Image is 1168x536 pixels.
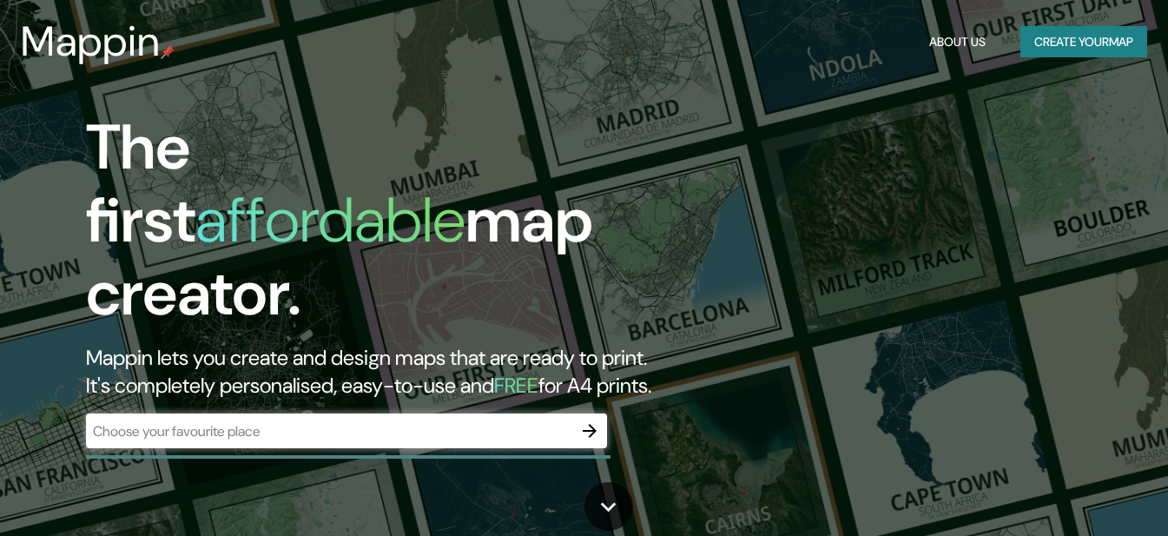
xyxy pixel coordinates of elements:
button: About Us [922,26,993,58]
img: mappin-pin [161,45,175,59]
h3: Mappin [21,17,161,66]
h1: affordable [195,180,465,261]
button: Create yourmap [1020,26,1147,58]
h2: Mappin lets you create and design maps that are ready to print. It's completely personalised, eas... [86,344,670,400]
h5: FREE [494,372,538,399]
h1: The first map creator. [86,111,670,344]
input: Choose your favourite place [86,421,572,441]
